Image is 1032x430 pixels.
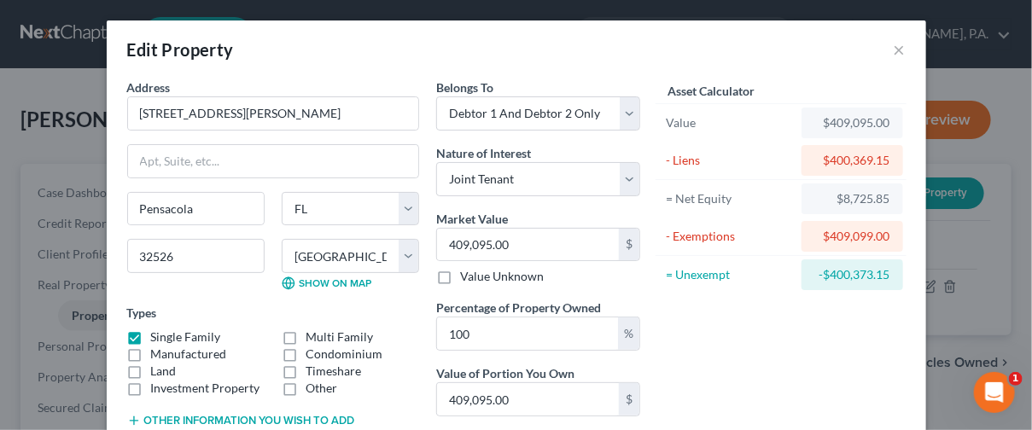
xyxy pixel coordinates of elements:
[127,414,355,427] button: Other information you wish to add
[436,144,531,162] label: Nature of Interest
[306,363,361,380] label: Timeshare
[128,145,418,177] input: Apt, Suite, etc...
[128,97,418,130] input: Enter address...
[151,346,227,363] label: Manufactured
[815,152,889,169] div: $400,369.15
[151,363,177,380] label: Land
[1009,372,1023,386] span: 1
[815,190,889,207] div: $8,725.85
[436,299,601,317] label: Percentage of Property Owned
[666,266,795,283] div: = Unexempt
[436,364,574,382] label: Value of Portion You Own
[151,328,221,346] label: Single Family
[618,317,639,350] div: %
[127,304,157,322] label: Types
[974,372,1015,413] iframe: Intercom live chat
[666,114,795,131] div: Value
[151,380,260,397] label: Investment Property
[437,317,618,350] input: 0.00
[619,229,639,261] div: $
[460,268,544,285] label: Value Unknown
[815,228,889,245] div: $409,099.00
[128,193,264,225] input: Enter city...
[668,82,755,100] label: Asset Calculator
[436,210,508,228] label: Market Value
[306,346,382,363] label: Condominium
[666,152,795,169] div: - Liens
[127,80,171,95] span: Address
[127,239,265,273] input: Enter zip...
[436,80,493,95] span: Belongs To
[306,380,337,397] label: Other
[666,190,795,207] div: = Net Equity
[894,39,906,60] button: ×
[815,266,889,283] div: -$400,373.15
[306,328,373,346] label: Multi Family
[282,276,371,290] a: Show on Map
[437,383,619,415] input: 0.00
[666,228,795,245] div: - Exemptions
[127,38,234,61] div: Edit Property
[815,114,889,131] div: $409,095.00
[437,229,619,261] input: 0.00
[619,383,639,415] div: $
